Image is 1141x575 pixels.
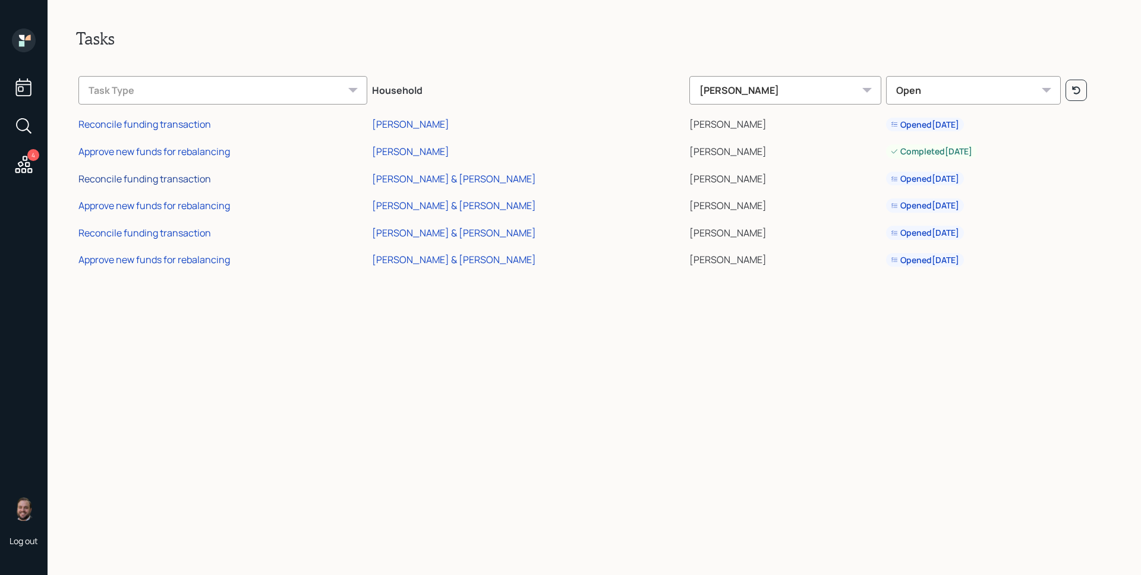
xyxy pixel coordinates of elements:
[687,136,884,163] td: [PERSON_NAME]
[372,145,449,158] div: [PERSON_NAME]
[78,253,230,266] div: Approve new funds for rebalancing
[27,149,39,161] div: 4
[891,119,959,131] div: Opened [DATE]
[78,199,230,212] div: Approve new funds for rebalancing
[78,226,211,239] div: Reconcile funding transaction
[76,29,1112,49] h2: Tasks
[687,109,884,137] td: [PERSON_NAME]
[689,76,881,105] div: [PERSON_NAME]
[891,254,959,266] div: Opened [DATE]
[891,173,959,185] div: Opened [DATE]
[687,217,884,245] td: [PERSON_NAME]
[78,76,367,105] div: Task Type
[372,199,536,212] div: [PERSON_NAME] & [PERSON_NAME]
[10,535,38,546] div: Log out
[78,145,230,158] div: Approve new funds for rebalancing
[891,200,959,211] div: Opened [DATE]
[372,253,536,266] div: [PERSON_NAME] & [PERSON_NAME]
[12,497,36,521] img: james-distasi-headshot.png
[687,163,884,191] td: [PERSON_NAME]
[370,68,687,109] th: Household
[891,146,972,157] div: Completed [DATE]
[78,118,211,131] div: Reconcile funding transaction
[372,118,449,131] div: [PERSON_NAME]
[886,76,1061,105] div: Open
[891,227,959,239] div: Opened [DATE]
[687,190,884,217] td: [PERSON_NAME]
[372,172,536,185] div: [PERSON_NAME] & [PERSON_NAME]
[78,172,211,185] div: Reconcile funding transaction
[372,226,536,239] div: [PERSON_NAME] & [PERSON_NAME]
[687,245,884,272] td: [PERSON_NAME]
